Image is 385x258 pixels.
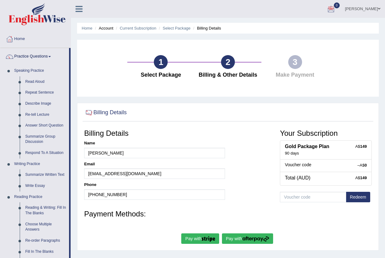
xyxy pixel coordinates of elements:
a: Answer Short Question [23,120,69,131]
a: Summarize Group Discussion [23,131,69,147]
a: Re-order Paragraphs [23,235,69,246]
b: Gold Package Plan [285,144,329,149]
h4: Total (AUD) [285,175,367,181]
strong: 149 [360,144,367,149]
a: Respond To A Situation [23,147,69,159]
a: Describe Image [23,98,69,109]
a: Select Package [163,26,190,30]
button: Pay with [181,233,219,244]
h3: Your Subscription [280,129,372,137]
a: Summarize Written Text [23,169,69,180]
h4: Select Package [130,72,191,78]
div: 1 [154,55,168,69]
a: Speaking Practice [11,65,69,76]
button: Pay with [222,233,273,244]
a: Choose Multiple Answers [23,219,69,235]
span: 0 [334,2,340,8]
h3: Billing Details [84,129,225,137]
h4: Make Payment [264,72,326,78]
label: Name [84,140,95,146]
a: Re-tell Lecture [23,109,69,120]
div: 90 days [285,151,367,156]
div: A$ [355,175,367,181]
a: Write Essay [23,180,69,191]
li: Account [93,25,113,31]
label: Phone [84,182,96,187]
a: Writing Practice [11,159,69,170]
strong: 0 [365,163,367,167]
h3: Payment Methods: [84,210,372,218]
a: Repeat Sentence [23,87,69,98]
div: –A$ [358,163,367,168]
div: 2 [221,55,235,69]
a: Read Aloud [23,76,69,87]
button: Redeem [346,192,370,202]
a: Home [0,30,71,46]
div: A$ [355,144,367,149]
li: Billing Details [192,25,221,31]
a: Reading Practice [11,191,69,203]
div: 3 [288,55,302,69]
a: Fill In The Blanks [23,246,69,257]
a: Reading & Writing: Fill In The Blanks [23,202,69,219]
h5: Voucher code [285,163,367,167]
a: Home [82,26,92,30]
a: Current Subscription [120,26,156,30]
label: Email [84,161,95,167]
a: Practice Questions [0,48,69,63]
h2: Billing Details [84,108,127,117]
h4: Billing & Other Details [198,72,259,78]
strong: 149 [360,175,367,180]
input: Voucher code [280,192,346,202]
